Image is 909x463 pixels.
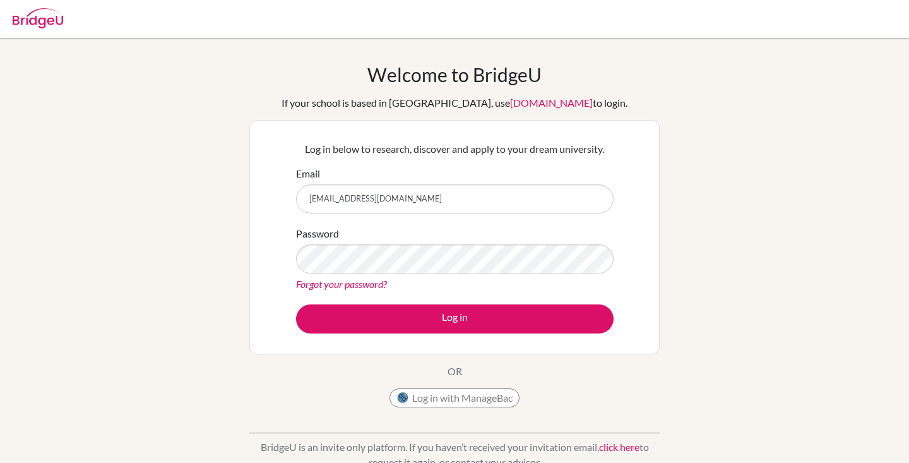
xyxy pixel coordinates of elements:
h1: Welcome to BridgeU [367,63,542,86]
a: Forgot your password? [296,278,387,290]
a: [DOMAIN_NAME] [510,97,593,109]
p: OR [448,364,462,379]
button: Log in [296,304,614,334]
label: Email [296,166,320,181]
img: Bridge-U [13,8,63,28]
a: click here [599,441,639,453]
p: Log in below to research, discover and apply to your dream university. [296,141,614,157]
label: Password [296,226,339,241]
button: Log in with ManageBac [389,388,520,407]
div: If your school is based in [GEOGRAPHIC_DATA], use to login. [282,95,627,111]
